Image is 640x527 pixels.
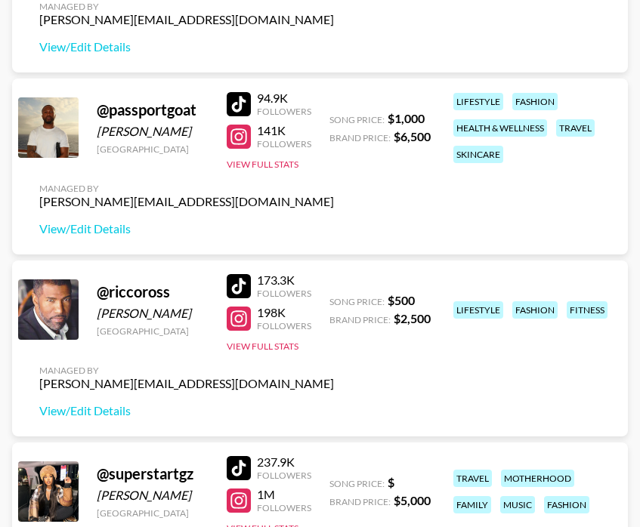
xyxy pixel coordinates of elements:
a: View/Edit Details [39,403,334,418]
div: fashion [544,496,589,513]
div: Followers [257,320,311,331]
div: 198K [257,305,311,320]
strong: $ 2,500 [394,311,431,325]
div: motherhood [501,470,574,487]
div: music [500,496,535,513]
div: travel [556,119,595,137]
strong: $ 1,000 [388,111,425,125]
div: Managed By [39,365,334,376]
div: skincare [453,146,503,163]
button: View Full Stats [227,341,298,352]
strong: $ 6,500 [394,129,431,143]
div: health & wellness [453,119,547,137]
div: [GEOGRAPHIC_DATA] [97,507,209,519]
div: fashion [512,93,558,110]
div: lifestyle [453,301,503,319]
div: lifestyle [453,93,503,110]
div: fitness [567,301,608,319]
div: 141K [257,123,311,138]
div: [GEOGRAPHIC_DATA] [97,143,209,155]
div: Managed By [39,1,334,12]
div: fashion [512,301,558,319]
div: [PERSON_NAME][EMAIL_ADDRESS][DOMAIN_NAME] [39,376,334,391]
a: View/Edit Details [39,221,334,236]
div: [PERSON_NAME] [97,488,209,503]
span: Song Price: [329,114,385,125]
div: Managed By [39,183,334,194]
span: Brand Price: [329,314,391,325]
div: [GEOGRAPHIC_DATA] [97,325,209,337]
strong: $ 5,000 [394,493,431,507]
div: 94.9K [257,91,311,106]
strong: $ 500 [388,293,415,307]
span: Song Price: [329,478,385,489]
div: [PERSON_NAME][EMAIL_ADDRESS][DOMAIN_NAME] [39,12,334,27]
div: @ passportgoat [97,100,209,119]
div: Followers [257,138,311,149]
div: Followers [257,502,311,513]
div: @ superstartgz [97,464,209,483]
a: View/Edit Details [39,39,334,54]
button: View Full Stats [227,159,298,170]
div: Followers [257,288,311,299]
span: Song Price: [329,296,385,307]
div: family [453,496,491,513]
span: Brand Price: [329,496,391,507]
div: 173.3K [257,273,311,288]
div: @ riccoross [97,282,209,301]
span: Brand Price: [329,132,391,143]
div: Followers [257,106,311,117]
div: 1M [257,487,311,502]
div: travel [453,470,492,487]
div: Followers [257,470,311,481]
strong: $ [388,475,394,489]
div: 237.9K [257,455,311,470]
div: [PERSON_NAME] [97,124,209,139]
div: [PERSON_NAME] [97,306,209,321]
div: [PERSON_NAME][EMAIL_ADDRESS][DOMAIN_NAME] [39,194,334,209]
